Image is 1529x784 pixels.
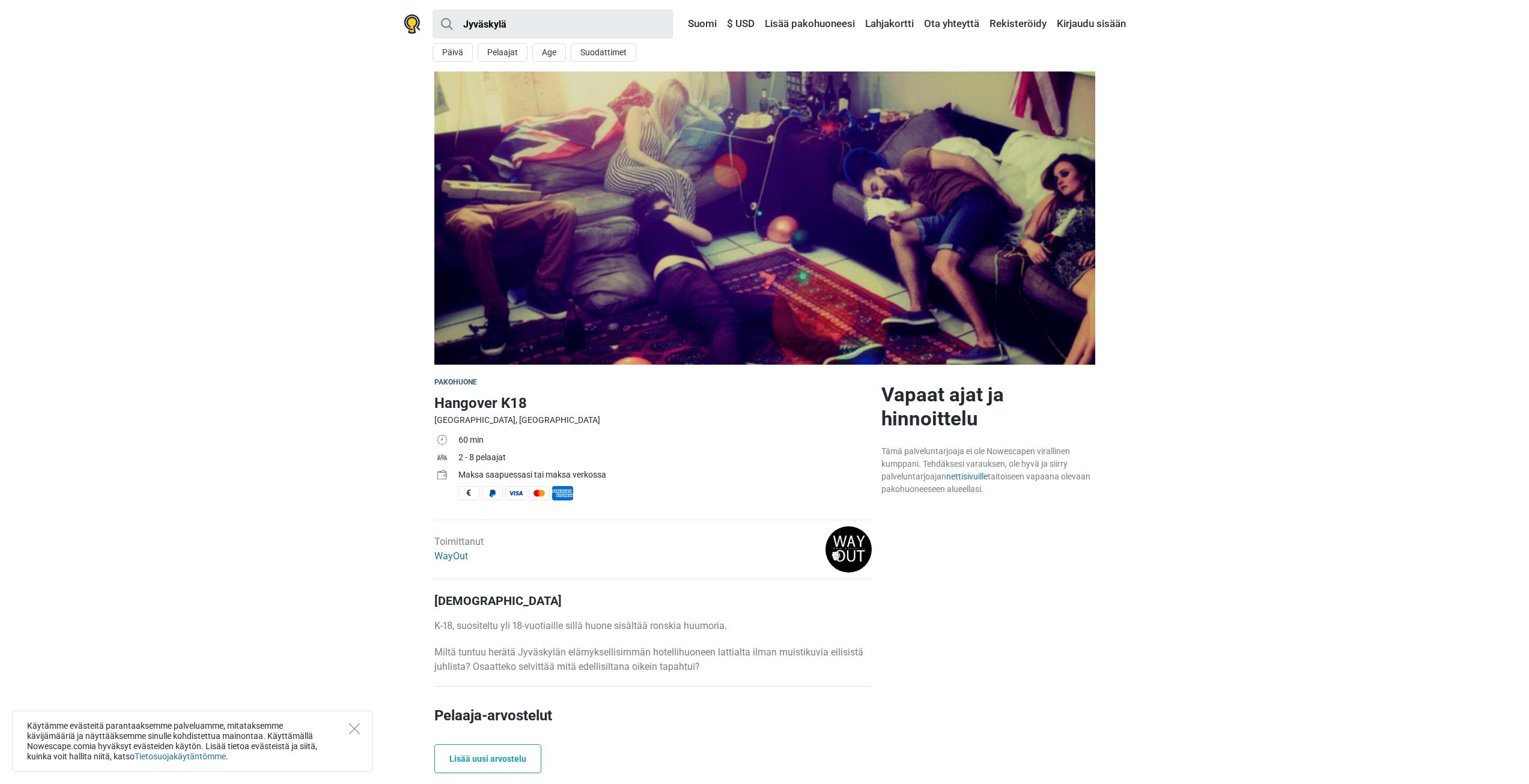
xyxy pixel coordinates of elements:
[478,43,527,62] button: Pelaajat
[434,414,872,427] div: [GEOGRAPHIC_DATA], [GEOGRAPHIC_DATA]
[676,13,720,35] a: Suomi
[825,526,872,573] img: 291597a100aadd81l.png
[458,486,479,500] span: Käteinen
[349,723,360,734] button: Close
[482,486,503,500] span: PayPal
[12,711,372,772] div: Käytämme evästeitä parantaaksemme palveluamme, mitataksemme kävijämääriä ja näyttääksemme sinulle...
[458,450,872,467] td: 2 - 8 pelaajat
[724,13,758,35] a: $ USD
[434,550,468,562] a: WayOut
[881,445,1095,496] div: Tämä palveluntarjoaja ei ole Nowescapen virallinen kumppani. Tehdäksesi varauksen, ole hyvä ja si...
[532,43,566,62] button: Age
[1054,13,1126,35] a: Kirjaudu sisään
[762,13,858,35] a: Lisää pakohuoneesi
[434,705,872,744] h2: Pelaaja-arvostelut
[679,20,688,28] img: Suomi
[434,645,872,674] p: Miltä tuntuu herätä Jyväskylän elämyksellisimmän hotellihuoneen lattialta ilman muistikuvia eilis...
[434,594,872,608] h4: [DEMOGRAPHIC_DATA]
[135,752,226,761] a: Tietosuojakäytäntömme
[434,535,484,564] div: Toimittanut
[552,486,573,500] span: American Express
[505,486,526,500] span: Visa
[529,486,550,500] span: MasterCard
[434,744,541,773] a: Lisää uusi arvostelu
[946,472,988,481] a: nettisivuille
[433,43,473,62] button: Päivä
[881,383,1095,431] h2: Vapaat ajat ja hinnoittelu
[434,71,1095,365] img: Hangover K18 photo 1
[571,43,636,62] button: Suodattimet
[862,13,917,35] a: Lahjakortti
[458,433,872,450] td: 60 min
[458,469,872,481] div: Maksa saapuessasi tai maksa verkossa
[434,619,872,633] p: K-18, suositeltu yli 18-vuotiaille sillä huone sisältää ronskia huumoria.
[434,392,872,414] h1: Hangover K18
[434,378,478,386] span: Pakohuone
[404,14,421,34] img: Nowescape logo
[433,10,673,38] input: kokeile “London”
[921,13,982,35] a: Ota yhteyttä
[986,13,1050,35] a: Rekisteröidy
